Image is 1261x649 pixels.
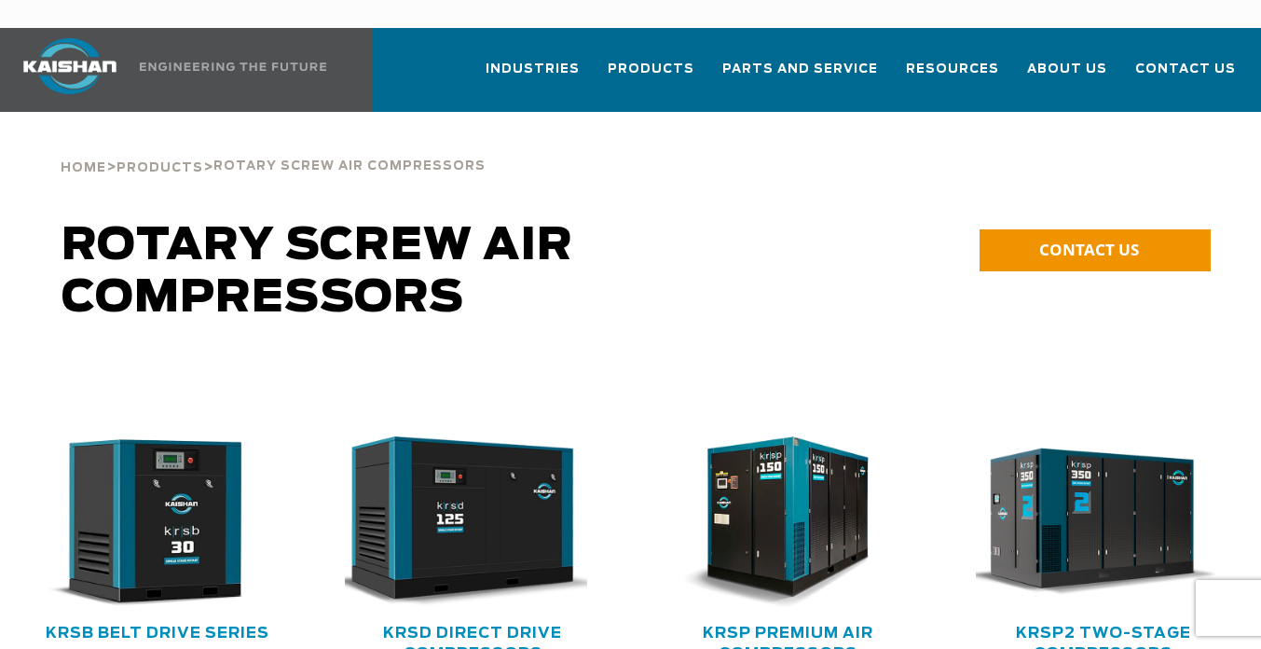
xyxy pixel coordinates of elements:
[1039,239,1139,260] span: CONTACT US
[1135,45,1236,108] a: Contact Us
[46,626,269,641] a: KRSB Belt Drive Series
[608,59,694,80] span: Products
[16,436,272,609] img: krsb30
[30,436,285,609] div: krsb30
[61,159,106,175] a: Home
[345,436,600,609] div: krsd125
[906,59,999,80] span: Resources
[1027,59,1107,80] span: About Us
[722,45,878,108] a: Parts and Service
[486,59,580,80] span: Industries
[661,436,916,609] div: krsp150
[117,162,203,174] span: Products
[117,159,203,175] a: Products
[62,224,573,321] span: Rotary Screw Air Compressors
[213,160,486,173] span: Rotary Screw Air Compressors
[1135,59,1236,80] span: Contact Us
[976,436,1231,609] div: krsp350
[331,436,587,609] img: krsd125
[722,59,878,80] span: Parts and Service
[486,45,580,108] a: Industries
[608,45,694,108] a: Products
[61,112,486,183] div: > >
[647,436,903,609] img: krsp150
[1027,45,1107,108] a: About Us
[140,62,326,71] img: Engineering the future
[980,229,1211,271] a: CONTACT US
[61,162,106,174] span: Home
[962,436,1218,609] img: krsp350
[906,45,999,108] a: Resources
